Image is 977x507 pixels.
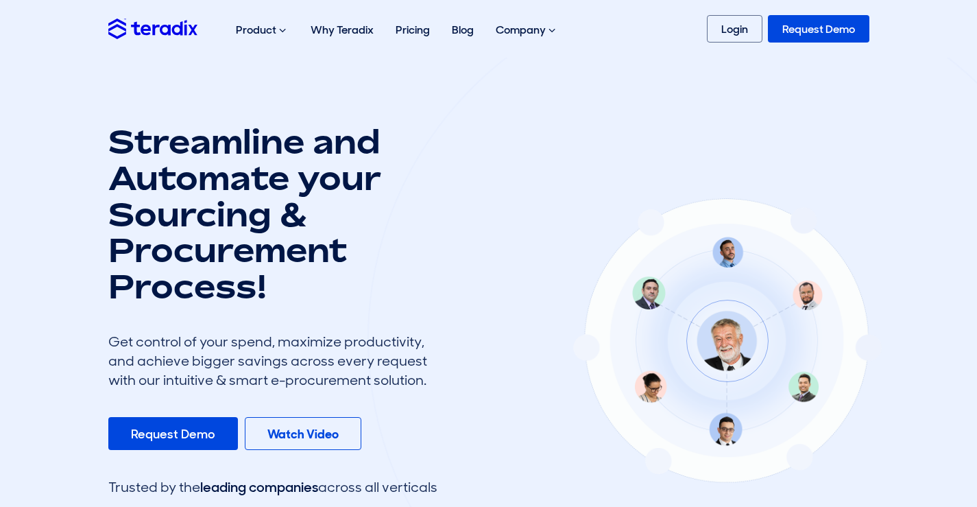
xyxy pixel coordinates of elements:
[707,15,762,43] a: Login
[267,426,339,443] b: Watch Video
[385,8,441,51] a: Pricing
[225,8,300,52] div: Product
[200,478,318,496] span: leading companies
[108,477,437,497] div: Trusted by the across all verticals
[245,417,361,450] a: Watch Video
[485,8,569,52] div: Company
[768,15,869,43] a: Request Demo
[108,332,437,390] div: Get control of your spend, maximize productivity, and achieve bigger savings across every request...
[441,8,485,51] a: Blog
[108,417,238,450] a: Request Demo
[108,123,437,305] h1: Streamline and Automate your Sourcing & Procurement Process!
[300,8,385,51] a: Why Teradix
[108,19,197,38] img: Teradix logo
